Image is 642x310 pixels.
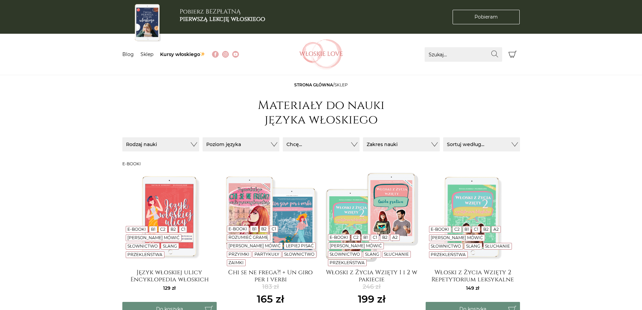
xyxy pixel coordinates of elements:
[203,137,279,151] button: Poziom języka
[373,235,377,240] a: C1
[254,98,389,127] h1: Materiały do nauki języka włoskiego
[180,15,265,23] b: pierwszą lekcję włoskiego
[200,52,205,56] img: ✨
[358,291,386,307] ins: 199
[358,282,386,291] del: 246
[127,227,146,232] a: E-booki
[228,243,281,248] a: [PERSON_NAME] mówić
[443,137,520,151] button: Sortuj według...
[257,282,284,291] del: 183
[466,285,479,291] span: 149
[261,226,267,231] a: B2
[299,39,343,69] img: Włoskielove
[294,82,333,87] a: Strona główna
[163,244,177,249] a: Slang
[163,285,176,291] span: 129
[330,252,360,257] a: Słownictwo
[431,227,449,232] a: E-booki
[474,227,478,232] a: C1
[330,235,348,240] a: E-booki
[363,235,368,240] a: B1
[127,235,180,240] a: [PERSON_NAME] mówić
[483,227,489,232] a: B2
[122,51,134,57] a: Blog
[475,13,498,21] span: Pobieram
[365,252,379,257] a: Slang
[180,8,265,23] h3: Pobierz BEZPŁATNĄ
[464,227,469,232] a: B1
[228,252,249,257] a: Przyimki
[228,226,247,231] a: E-booki
[330,243,382,248] a: [PERSON_NAME] mówić
[160,51,206,57] a: Kursy włoskiego
[228,235,268,240] a: Rozumieć gramę
[286,243,314,248] a: Lepiej pisać
[392,235,398,240] a: A2
[425,47,502,62] input: Szukaj...
[453,10,520,24] a: Pobieram
[294,82,348,87] span: /
[485,244,510,249] a: Słuchanie
[171,227,176,232] a: B2
[257,291,284,307] ins: 165
[426,269,520,282] a: Włoski z Życia Wzięty 2 Repetytorium leksykalne
[284,252,314,257] a: Słownictwo
[127,244,158,249] a: Słownictwo
[127,252,162,257] a: Przekleństwa
[382,235,388,240] a: B2
[160,227,165,232] a: C2
[272,226,276,231] a: C1
[353,235,359,240] a: C2
[431,244,461,249] a: Słownictwo
[466,244,480,249] a: Slang
[431,252,466,257] a: Przekleństwa
[330,260,365,265] a: Przekleństwa
[228,260,244,265] a: Zaimki
[252,226,256,231] a: B1
[384,252,409,257] a: Słuchanie
[334,82,348,87] span: sklep
[151,227,155,232] a: B1
[223,269,318,282] a: Chi se ne frega?! + Un giro per i verbi
[181,227,185,232] a: C1
[254,252,279,257] a: Partykuły
[431,235,483,240] a: [PERSON_NAME] mówić
[363,137,440,151] button: Zakres nauki
[122,269,217,282] a: Język włoskiej ulicy Encyklopedia włoskich wulgaryzmów
[122,162,520,166] h3: E-booki
[493,227,499,232] a: A2
[506,47,520,62] button: Koszyk
[122,137,199,151] button: Rodzaj nauki
[325,269,419,282] a: Włoski z Życia Wzięty 1 i 2 w pakiecie
[283,137,360,151] button: Chcę...
[141,51,153,57] a: Sklep
[454,227,460,232] a: C2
